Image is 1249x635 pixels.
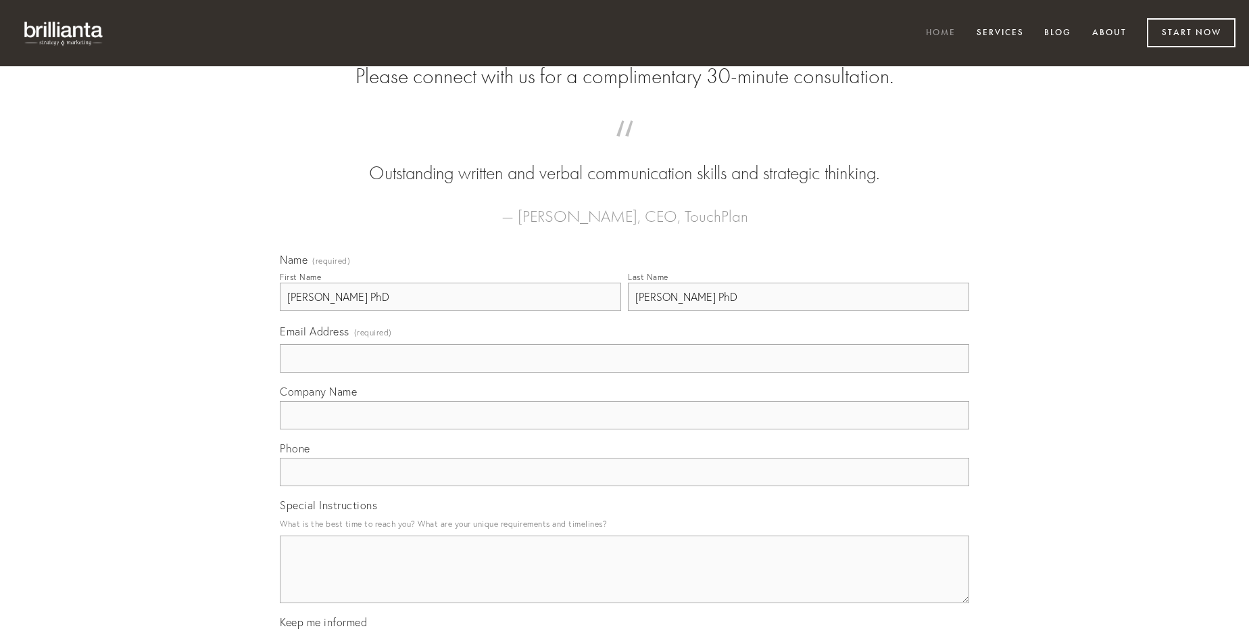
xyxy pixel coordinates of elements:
[280,272,321,282] div: First Name
[917,22,964,45] a: Home
[280,498,377,512] span: Special Instructions
[280,325,349,338] span: Email Address
[301,134,948,160] span: “
[280,385,357,398] span: Company Name
[1147,18,1235,47] a: Start Now
[968,22,1033,45] a: Services
[354,323,392,342] span: (required)
[280,253,308,266] span: Name
[280,64,969,89] h2: Please connect with us for a complimentary 30-minute consultation.
[1035,22,1080,45] a: Blog
[301,187,948,230] figcaption: — [PERSON_NAME], CEO, TouchPlan
[14,14,115,53] img: brillianta - research, strategy, marketing
[280,515,969,533] p: What is the best time to reach you? What are your unique requirements and timelines?
[280,615,367,629] span: Keep me informed
[280,442,310,455] span: Phone
[301,134,948,187] blockquote: Outstanding written and verbal communication skills and strategic thinking.
[628,272,668,282] div: Last Name
[1083,22,1135,45] a: About
[312,257,350,265] span: (required)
